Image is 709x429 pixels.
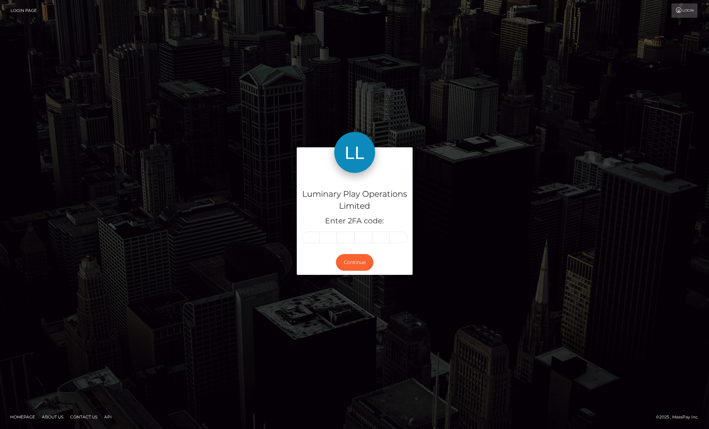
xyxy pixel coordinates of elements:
[302,188,407,212] h4: Luminary Play Operations Limited
[7,412,38,422] a: Homepage
[672,3,697,18] a: Login
[11,3,37,18] a: Login Page
[334,132,375,173] img: Luminary Play Operations Limited
[336,254,373,271] button: Continue
[656,413,704,421] div: © 2025 , MassPay Inc.
[302,216,407,226] h5: Enter 2FA code:
[67,412,100,422] a: Contact Us
[39,412,66,422] a: About Us
[102,412,114,422] a: API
